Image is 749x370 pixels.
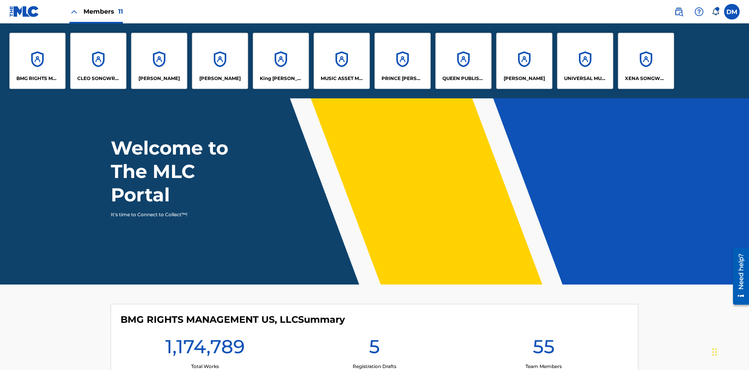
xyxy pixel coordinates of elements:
a: AccountsUNIVERSAL MUSIC PUB GROUP [557,33,613,89]
a: Accounts[PERSON_NAME] [192,33,248,89]
p: Total Works [191,363,219,370]
p: RONALD MCTESTERSON [504,75,545,82]
img: help [694,7,704,16]
a: Public Search [671,4,687,20]
p: Team Members [525,363,562,370]
p: King McTesterson [260,75,302,82]
p: BMG RIGHTS MANAGEMENT US, LLC [16,75,59,82]
div: Drag [712,340,717,364]
h1: 5 [369,335,380,363]
p: It's time to Connect to Collect™! [111,211,246,218]
p: Registration Drafts [353,363,396,370]
a: AccountsCLEO SONGWRITER [70,33,126,89]
p: MUSIC ASSET MANAGEMENT (MAM) [321,75,363,82]
h1: Welcome to The MLC Portal [111,136,257,206]
h1: 55 [533,335,555,363]
a: Accounts[PERSON_NAME] [131,33,187,89]
a: AccountsXENA SONGWRITER [618,33,674,89]
a: AccountsBMG RIGHTS MANAGEMENT US, LLC [9,33,66,89]
a: AccountsMUSIC ASSET MANAGEMENT (MAM) [314,33,370,89]
iframe: Resource Center [727,245,749,309]
span: Members [83,7,123,16]
a: AccountsPRINCE [PERSON_NAME] [374,33,431,89]
img: MLC Logo [9,6,39,17]
p: QUEEN PUBLISHA [442,75,485,82]
iframe: Chat Widget [710,333,749,370]
div: Notifications [712,8,719,16]
p: ELVIS COSTELLO [138,75,180,82]
div: User Menu [724,4,740,20]
p: PRINCE MCTESTERSON [382,75,424,82]
p: XENA SONGWRITER [625,75,667,82]
p: EYAMA MCSINGER [199,75,241,82]
h1: 1,174,789 [165,335,245,363]
p: UNIVERSAL MUSIC PUB GROUP [564,75,607,82]
p: CLEO SONGWRITER [77,75,120,82]
img: search [674,7,683,16]
img: Close [69,7,79,16]
h4: BMG RIGHTS MANAGEMENT US, LLC [121,314,345,326]
a: AccountsQUEEN PUBLISHA [435,33,492,89]
span: 11 [118,8,123,15]
a: AccountsKing [PERSON_NAME] [253,33,309,89]
a: Accounts[PERSON_NAME] [496,33,552,89]
div: Help [691,4,707,20]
